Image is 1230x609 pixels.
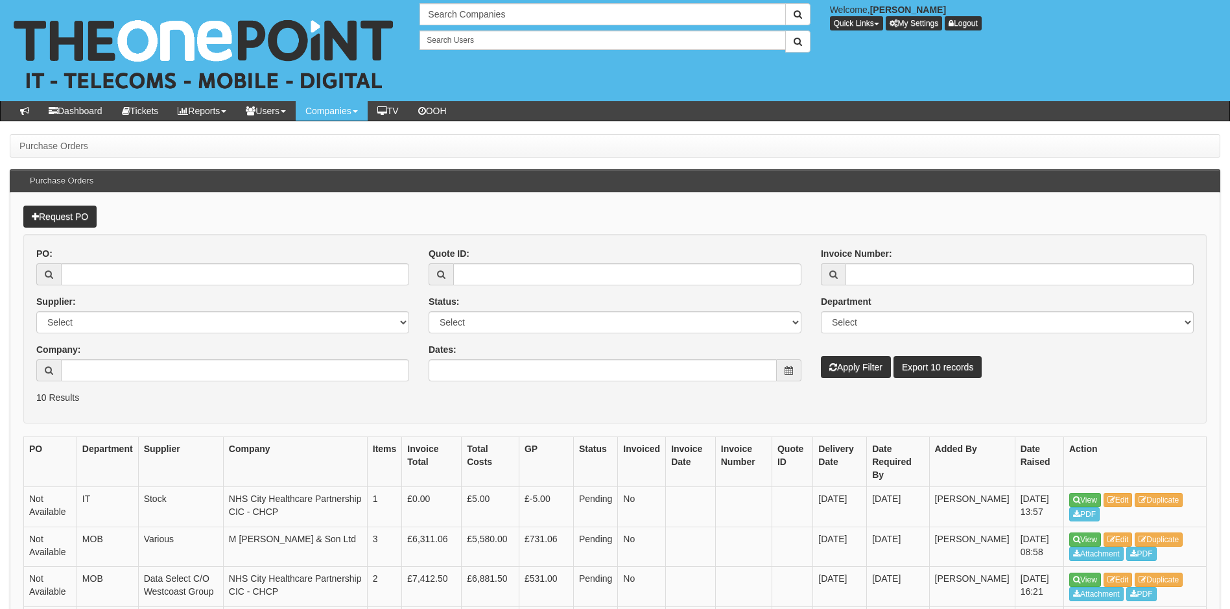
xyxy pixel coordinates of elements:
a: Dashboard [39,101,112,121]
td: [DATE] [867,527,929,567]
th: Supplier [138,437,223,487]
td: 3 [367,527,402,567]
td: [PERSON_NAME] [929,487,1015,527]
td: IT [77,487,138,527]
th: Department [77,437,138,487]
button: Quick Links [830,16,883,30]
th: PO [24,437,77,487]
td: Stock [138,487,223,527]
a: View [1069,573,1101,587]
label: Invoice Number: [821,247,892,260]
a: PDF [1126,547,1157,561]
td: £5.00 [462,487,519,527]
td: [DATE] [813,527,867,567]
th: Total Costs [462,437,519,487]
td: £5,580.00 [462,527,519,567]
td: Not Available [24,567,77,607]
th: Action [1064,437,1207,487]
a: Duplicate [1135,532,1183,547]
td: [DATE] 16:21 [1015,567,1063,607]
a: View [1069,532,1101,547]
a: Tickets [112,101,169,121]
label: Company: [36,343,80,356]
th: Date Required By [867,437,929,487]
th: Company [223,437,367,487]
th: Invoiced [618,437,666,487]
td: [DATE] [867,487,929,527]
td: Various [138,527,223,567]
label: Quote ID: [429,247,469,260]
a: Edit [1104,532,1133,547]
td: No [618,487,666,527]
a: Attachment [1069,587,1124,601]
a: Attachment [1069,547,1124,561]
b: [PERSON_NAME] [870,5,946,15]
input: Search Users [420,30,785,50]
td: £7,412.50 [402,567,462,607]
li: Purchase Orders [19,139,88,152]
td: M [PERSON_NAME] & Son Ltd [223,527,367,567]
th: Quote ID [772,437,812,487]
td: [DATE] 08:58 [1015,527,1063,567]
a: Request PO [23,206,97,228]
a: Export 10 records [893,356,982,378]
label: Dates: [429,343,456,356]
p: 10 Results [36,391,1194,404]
td: No [618,567,666,607]
td: [DATE] [867,567,929,607]
th: Delivery Date [813,437,867,487]
a: TV [368,101,408,121]
td: [PERSON_NAME] [929,527,1015,567]
td: £531.00 [519,567,573,607]
td: 1 [367,487,402,527]
label: Department [821,295,871,308]
label: Status: [429,295,459,308]
th: GP [519,437,573,487]
input: Search Companies [420,3,785,25]
th: Date Raised [1015,437,1063,487]
label: Supplier: [36,295,76,308]
td: £6,881.50 [462,567,519,607]
td: Not Available [24,487,77,527]
th: Status [573,437,617,487]
td: £-5.00 [519,487,573,527]
button: Apply Filter [821,356,891,378]
th: Invoice Total [402,437,462,487]
a: Reports [168,101,236,121]
th: Invoice Date [666,437,716,487]
td: [DATE] [813,487,867,527]
td: [DATE] 13:57 [1015,487,1063,527]
th: Items [367,437,402,487]
td: £6,311.06 [402,527,462,567]
a: Edit [1104,573,1133,587]
td: [DATE] [813,567,867,607]
a: OOH [408,101,456,121]
td: NHS City Healthcare Partnership CIC - CHCP [223,567,367,607]
td: £0.00 [402,487,462,527]
td: 2 [367,567,402,607]
th: Invoice Number [715,437,772,487]
td: Pending [573,487,617,527]
a: Companies [296,101,368,121]
td: MOB [77,527,138,567]
a: Users [236,101,296,121]
a: Duplicate [1135,493,1183,507]
a: PDF [1126,587,1157,601]
a: PDF [1069,507,1100,521]
label: PO: [36,247,53,260]
td: Not Available [24,527,77,567]
a: Logout [945,16,982,30]
td: MOB [77,567,138,607]
td: No [618,527,666,567]
div: Welcome, [820,3,1230,30]
a: Edit [1104,493,1133,507]
a: Duplicate [1135,573,1183,587]
td: NHS City Healthcare Partnership CIC - CHCP [223,487,367,527]
td: [PERSON_NAME] [929,567,1015,607]
h3: Purchase Orders [23,170,100,192]
td: Pending [573,527,617,567]
th: Added By [929,437,1015,487]
a: My Settings [886,16,943,30]
td: £731.06 [519,527,573,567]
td: Data Select C/O Westcoast Group [138,567,223,607]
